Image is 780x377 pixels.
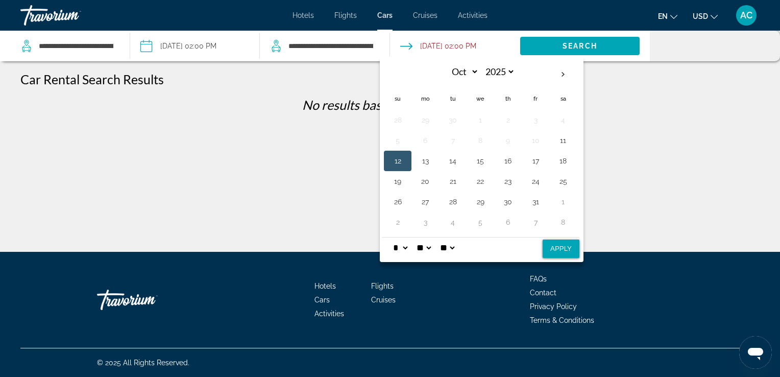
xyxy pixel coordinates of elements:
button: Day 2 [500,113,516,127]
button: Day 27 [417,195,433,209]
select: Select hour [391,238,409,258]
button: Apply [543,240,579,258]
button: Day 10 [527,133,544,148]
a: Cruises [413,11,437,19]
iframe: Button to launch messaging window [739,336,772,369]
button: Day 22 [472,174,489,188]
button: Day 17 [527,154,544,168]
a: Go Home [97,285,199,315]
button: Day 30 [500,195,516,209]
button: Day 6 [417,133,433,148]
button: Change language [658,9,677,23]
input: Search pickup location [38,38,114,54]
a: Flights [371,282,394,290]
button: User Menu [733,5,760,26]
button: Day 15 [472,154,489,168]
a: Hotels [292,11,314,19]
input: Search dropoff location [287,38,374,54]
button: Pickup date: Oct 11, 2025 02:00 PM [140,31,216,61]
a: Activities [458,11,487,19]
button: Open drop-off date and time picker [400,31,476,61]
button: Day 5 [389,133,406,148]
button: Day 5 [472,215,489,229]
button: Day 7 [527,215,544,229]
p: No results based on your filters. [15,97,765,112]
span: USD [693,12,708,20]
button: Day 6 [500,215,516,229]
button: Day 29 [417,113,433,127]
a: Cruises [371,296,396,304]
select: Select year [482,63,515,81]
button: Day 4 [445,215,461,229]
a: Flights [334,11,357,19]
span: © 2025 All Rights Reserved. [97,359,189,367]
button: Day 30 [445,113,461,127]
button: Day 8 [555,215,571,229]
button: Day 31 [527,195,544,209]
h1: Car Rental Search Results [20,72,164,87]
select: Select month [446,63,479,81]
button: Day 2 [389,215,406,229]
button: Day 12 [389,154,406,168]
button: Day 1 [472,113,489,127]
button: Day 21 [445,174,461,188]
button: Day 4 [555,113,571,127]
button: Day 19 [389,174,406,188]
span: en [658,12,668,20]
select: Select minute [415,238,433,258]
a: Cars [314,296,330,304]
button: Day 20 [417,174,433,188]
a: Activities [314,310,344,318]
a: Cars [377,11,393,19]
button: Day 29 [472,195,489,209]
button: Day 18 [555,154,571,168]
button: Day 3 [417,215,433,229]
a: FAQs [530,275,547,283]
button: Day 13 [417,154,433,168]
button: Search [520,37,640,55]
button: Day 24 [527,174,544,188]
button: Day 1 [555,195,571,209]
a: Contact [530,289,556,297]
a: Privacy Policy [530,302,577,311]
button: Change currency [693,9,718,23]
span: AC [740,10,752,20]
button: Day 7 [445,133,461,148]
a: Terms & Conditions [530,316,594,324]
a: Travorium [20,2,123,29]
select: Select AM/PM [438,238,456,258]
button: Day 11 [555,133,571,148]
button: Day 26 [389,195,406,209]
button: Day 3 [527,113,544,127]
span: Search [563,42,597,50]
button: Day 8 [472,133,489,148]
button: Next month [549,63,577,86]
button: Day 28 [445,195,461,209]
button: Day 23 [500,174,516,188]
a: Hotels [314,282,336,290]
button: Day 25 [555,174,571,188]
table: Left calendar grid [384,63,577,232]
button: Day 9 [500,133,516,148]
button: Day 16 [500,154,516,168]
button: Day 28 [389,113,406,127]
button: Day 14 [445,154,461,168]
